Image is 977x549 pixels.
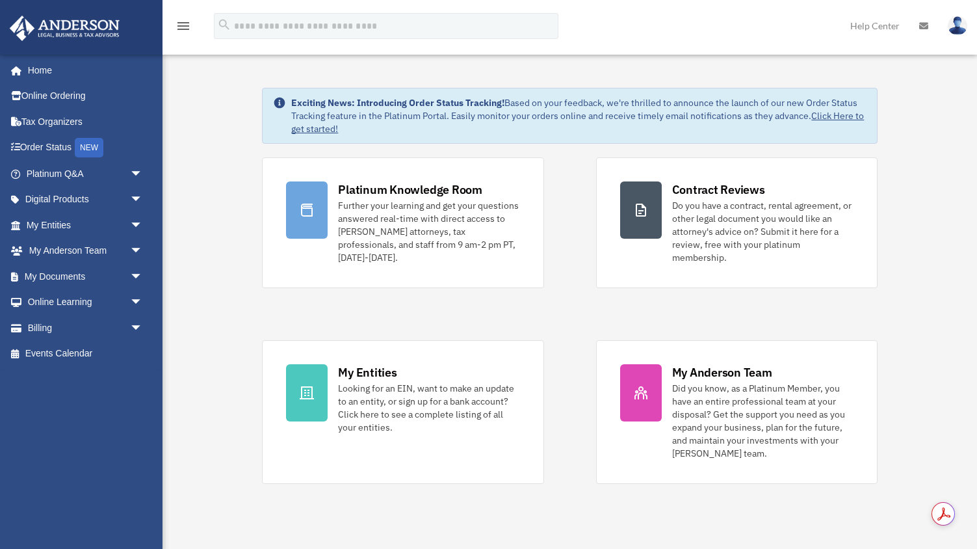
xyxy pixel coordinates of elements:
[9,238,163,264] a: My Anderson Teamarrow_drop_down
[672,181,765,198] div: Contract Reviews
[262,157,543,288] a: Platinum Knowledge Room Further your learning and get your questions answered real-time with dire...
[672,382,853,460] div: Did you know, as a Platinum Member, you have an entire professional team at your disposal? Get th...
[338,181,482,198] div: Platinum Knowledge Room
[291,97,504,109] strong: Exciting News: Introducing Order Status Tracking!
[9,187,163,213] a: Digital Productsarrow_drop_down
[130,289,156,316] span: arrow_drop_down
[9,135,163,161] a: Order StatusNEW
[291,110,864,135] a: Click Here to get started!
[948,16,967,35] img: User Pic
[9,315,163,341] a: Billingarrow_drop_down
[217,18,231,32] i: search
[672,364,772,381] div: My Anderson Team
[75,138,103,157] div: NEW
[130,212,156,239] span: arrow_drop_down
[176,18,191,34] i: menu
[338,382,519,434] div: Looking for an EIN, want to make an update to an entity, or sign up for a bank account? Click her...
[130,238,156,265] span: arrow_drop_down
[9,263,163,289] a: My Documentsarrow_drop_down
[262,340,543,484] a: My Entities Looking for an EIN, want to make an update to an entity, or sign up for a bank accoun...
[338,364,397,381] div: My Entities
[130,187,156,213] span: arrow_drop_down
[130,161,156,187] span: arrow_drop_down
[672,199,853,264] div: Do you have a contract, rental agreement, or other legal document you would like an attorney's ad...
[9,109,163,135] a: Tax Organizers
[596,340,878,484] a: My Anderson Team Did you know, as a Platinum Member, you have an entire professional team at your...
[9,289,163,315] a: Online Learningarrow_drop_down
[596,157,878,288] a: Contract Reviews Do you have a contract, rental agreement, or other legal document you would like...
[9,212,163,238] a: My Entitiesarrow_drop_down
[338,199,519,264] div: Further your learning and get your questions answered real-time with direct access to [PERSON_NAM...
[130,315,156,341] span: arrow_drop_down
[291,96,866,135] div: Based on your feedback, we're thrilled to announce the launch of our new Order Status Tracking fe...
[9,161,163,187] a: Platinum Q&Aarrow_drop_down
[176,23,191,34] a: menu
[9,341,163,367] a: Events Calendar
[6,16,124,41] img: Anderson Advisors Platinum Portal
[9,83,163,109] a: Online Ordering
[9,57,156,83] a: Home
[130,263,156,290] span: arrow_drop_down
